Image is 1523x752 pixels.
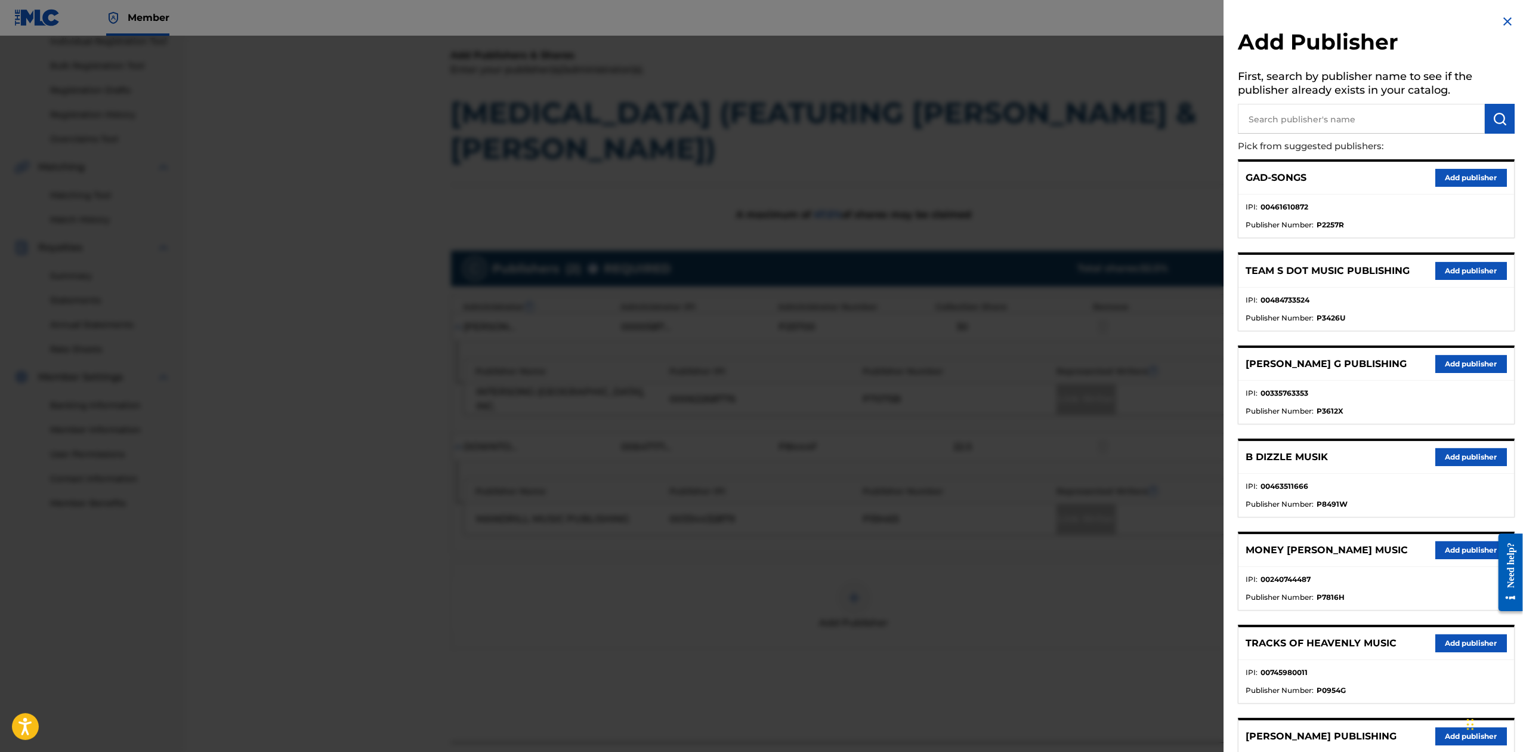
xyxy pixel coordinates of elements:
[1246,685,1314,696] span: Publisher Number :
[1435,728,1507,745] button: Add publisher
[128,11,169,24] span: Member
[1246,481,1258,492] span: IPI :
[1246,264,1410,278] p: TEAM S DOT MUSIC PUBLISHING
[1238,134,1447,159] p: Pick from suggested publishers:
[1317,406,1343,417] strong: P3612X
[1493,112,1507,126] img: Search Works
[1261,481,1308,492] strong: 00463511666
[1246,543,1408,557] p: MONEY [PERSON_NAME] MUSIC
[1246,574,1258,585] span: IPI :
[1435,634,1507,652] button: Add publisher
[1246,202,1258,212] span: IPI :
[1246,220,1314,230] span: Publisher Number :
[1467,707,1474,742] div: Slepen
[1463,695,1523,752] div: Chatwidget
[1246,313,1314,323] span: Publisher Number :
[1238,29,1515,59] h2: Add Publisher
[1261,574,1311,585] strong: 00240744487
[1435,262,1507,280] button: Add publisher
[1317,685,1346,696] strong: P0954G
[14,9,60,26] img: MLC Logo
[1246,295,1258,306] span: IPI :
[1261,667,1308,678] strong: 00745980011
[1246,357,1407,371] p: [PERSON_NAME] G PUBLISHING
[1463,695,1523,752] iframe: Chat Widget
[1317,499,1348,510] strong: P8491W
[1246,729,1397,744] p: [PERSON_NAME] PUBLISHING
[1317,592,1345,603] strong: P7816H
[1246,406,1314,417] span: Publisher Number :
[1261,388,1308,399] strong: 00335763353
[1238,66,1515,104] h5: First, search by publisher name to see if the publisher already exists in your catalog.
[1246,388,1258,399] span: IPI :
[1490,525,1523,621] iframe: Resource Center
[1317,220,1344,230] strong: P2257R
[1246,667,1258,678] span: IPI :
[1246,636,1397,651] p: TRACKS OF HEAVENLY MUSIC
[1435,169,1507,187] button: Add publisher
[1261,202,1308,212] strong: 00461610872
[1435,355,1507,373] button: Add publisher
[1246,171,1306,185] p: GAD-SONGS
[1435,448,1507,466] button: Add publisher
[1261,295,1309,306] strong: 00484733524
[1435,541,1507,559] button: Add publisher
[1246,450,1328,464] p: B DIZZLE MUSIK
[1317,313,1345,323] strong: P3426U
[1246,592,1314,603] span: Publisher Number :
[1238,104,1485,134] input: Search publisher's name
[1246,499,1314,510] span: Publisher Number :
[106,11,121,25] img: Top Rightsholder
